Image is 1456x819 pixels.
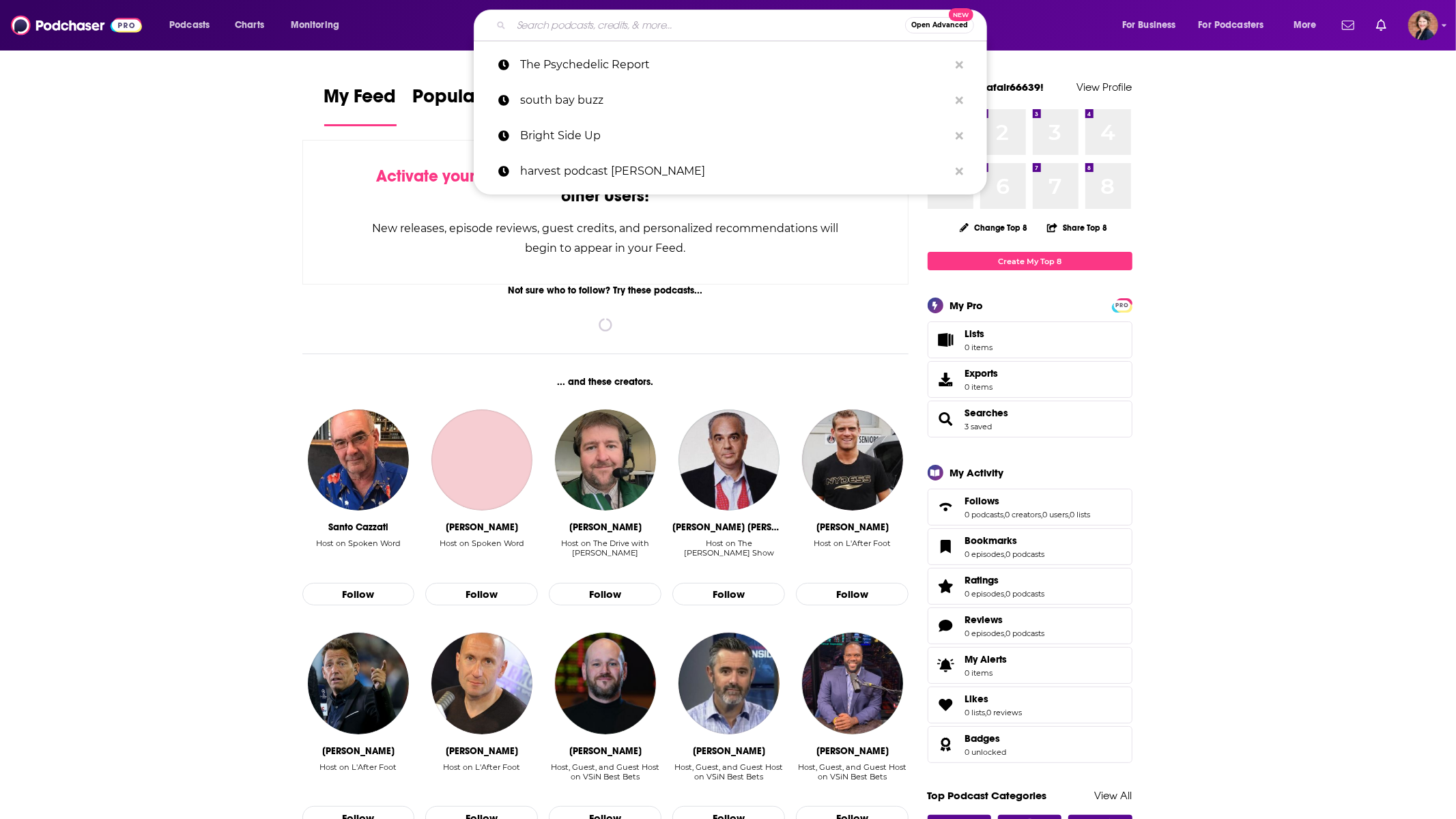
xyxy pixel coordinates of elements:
span: Activate your Feed [376,166,516,186]
span: , [1005,629,1006,638]
div: Host on The Drive with Paul Swann [549,538,661,568]
a: Badges [965,732,1007,745]
span: 0 items [965,382,999,392]
span: My Feed [324,85,397,116]
button: open menu [1284,14,1334,36]
button: Open AdvancedNew [905,17,974,33]
span: Follows [928,489,1132,526]
p: Bright Side Up [520,118,949,154]
span: My Alerts [965,653,1008,665]
span: Podcasts [169,16,210,35]
button: Follow [796,583,909,606]
span: For Business [1122,16,1176,35]
div: Femi Abebefe [816,745,889,757]
span: Lists [965,328,985,340]
img: Gilbert Brisbois [431,633,532,734]
div: New releases, episode reviews, guest credits, and personalized recommendations will begin to appe... [371,218,840,258]
img: Podchaser - Follow, Share and Rate Podcasts [11,12,142,38]
div: Host on Spoken Word [440,538,524,548]
a: Follows [965,495,1091,507]
div: Host, Guest, and Guest Host on VSiN Best Bets [796,762,909,781]
div: Host, Guest, and Guest Host on VSiN Best Bets [672,762,785,792]
a: Bright Side Up [474,118,987,154]
div: Jerome Rothen [816,521,889,533]
button: Change Top 8 [952,219,1036,236]
img: John Calvin Batchelor [679,409,780,511]
span: Ratings [965,574,999,586]
div: Host on Spoken Word [316,538,401,568]
span: Bookmarks [965,534,1018,547]
a: 0 episodes [965,549,1005,559]
div: Daniel Riolo [322,745,395,757]
div: Paul Swann [569,521,642,533]
span: Open Advanced [911,22,968,29]
a: My Feed [324,85,397,126]
div: Dave Ross [693,745,765,757]
p: The Psychedelic Report [520,47,949,83]
a: Santo Cazzati [308,409,409,511]
div: Wes Reynolds [569,745,642,757]
div: Host on L'After Foot [319,762,397,792]
a: Badges [932,735,960,754]
a: Create My Top 8 [928,252,1132,270]
button: Follow [425,583,538,606]
a: My Alerts [928,647,1132,684]
a: Reviews [965,614,1045,626]
a: Charts [226,14,272,36]
a: Ratings [965,574,1045,586]
a: Lists [928,321,1132,358]
span: My Alerts [932,656,960,675]
div: Host, Guest, and Guest Host on VSiN Best Bets [549,762,661,792]
span: Charts [235,16,264,35]
a: Reviews [932,616,960,635]
a: Dave Ross [679,633,780,734]
a: Wes Reynolds [555,633,656,734]
span: More [1294,16,1317,35]
div: My Pro [950,299,984,312]
a: Bookmarks [932,537,960,556]
span: Badges [965,732,1001,745]
input: Search podcasts, credits, & more... [511,14,905,36]
a: View Profile [1077,81,1132,94]
img: Jerome Rothen [802,409,903,511]
span: Monitoring [291,16,339,35]
span: Searches [928,401,1132,437]
button: open menu [1190,14,1284,36]
a: 0 unlocked [965,747,1007,757]
a: Top Podcast Categories [928,789,1047,802]
a: Follows [932,498,960,517]
a: Paul Swann [555,409,656,511]
p: south bay buzz [520,83,949,118]
span: , [986,708,987,717]
span: Exports [965,367,999,379]
img: Daniel Riolo [308,633,409,734]
span: , [1004,510,1005,519]
div: Host on The [PERSON_NAME] Show [672,538,785,558]
a: 0 episodes [965,589,1005,599]
span: Badges [928,726,1132,763]
button: open menu [281,14,357,36]
span: Likes [965,693,989,705]
a: 0 podcasts [1006,589,1045,599]
span: For Podcasters [1199,16,1264,35]
div: Host, Guest, and Guest Host on VSiN Best Bets [796,762,909,792]
a: 0 episodes [965,629,1005,638]
div: Host on L'After Foot [814,538,891,548]
div: John Calvin Batchelor [672,521,785,533]
a: Show notifications dropdown [1371,14,1392,37]
span: Likes [928,687,1132,723]
a: Bookmarks [965,534,1045,547]
div: Host on The Drive with [PERSON_NAME] [549,538,661,558]
span: Lists [932,330,960,349]
div: Host on L'After Foot [443,762,520,772]
div: Host on L'After Foot [814,538,891,568]
div: by following Podcasts, Creators, Lists, and other Users! [371,167,840,206]
button: Share Top 8 [1046,214,1108,241]
p: harvest podcast Rose Claverie [520,154,949,189]
img: Femi Abebefe [802,633,903,734]
a: Di Cousens [431,409,532,511]
button: Follow [549,583,661,606]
